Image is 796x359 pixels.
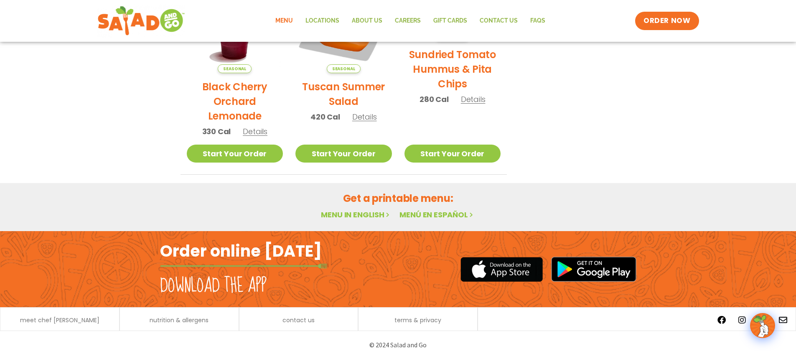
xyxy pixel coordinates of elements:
[427,11,473,31] a: GIFT CARDS
[399,209,475,220] a: Menú en español
[310,111,340,122] span: 420 Cal
[181,191,616,206] h2: Get a printable menu:
[420,94,449,105] span: 280 Cal
[321,209,391,220] a: Menu in English
[352,112,377,122] span: Details
[461,94,486,104] span: Details
[243,126,267,137] span: Details
[394,317,441,323] a: terms & privacy
[524,11,552,31] a: FAQs
[202,126,231,137] span: 330 Cal
[187,145,283,163] a: Start Your Order
[160,264,327,268] img: fork
[327,64,361,73] span: Seasonal
[150,317,209,323] a: nutrition & allergens
[269,11,299,31] a: Menu
[282,317,315,323] a: contact us
[551,257,636,282] img: google_play
[460,256,543,283] img: appstore
[346,11,389,31] a: About Us
[643,16,690,26] span: ORDER NOW
[389,11,427,31] a: Careers
[164,339,632,351] p: © 2024 Salad and Go
[295,79,392,109] h2: Tuscan Summer Salad
[218,64,252,73] span: Seasonal
[160,274,267,298] h2: Download the app
[404,145,501,163] a: Start Your Order
[299,11,346,31] a: Locations
[751,314,774,337] img: wpChatIcon
[20,317,99,323] a: meet chef [PERSON_NAME]
[473,11,524,31] a: Contact Us
[187,79,283,123] h2: Black Cherry Orchard Lemonade
[635,12,699,30] a: ORDER NOW
[97,4,186,38] img: new-SAG-logo-768×292
[269,11,552,31] nav: Menu
[404,47,501,91] h2: Sundried Tomato Hummus & Pita Chips
[160,241,322,261] h2: Order online [DATE]
[295,145,392,163] a: Start Your Order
